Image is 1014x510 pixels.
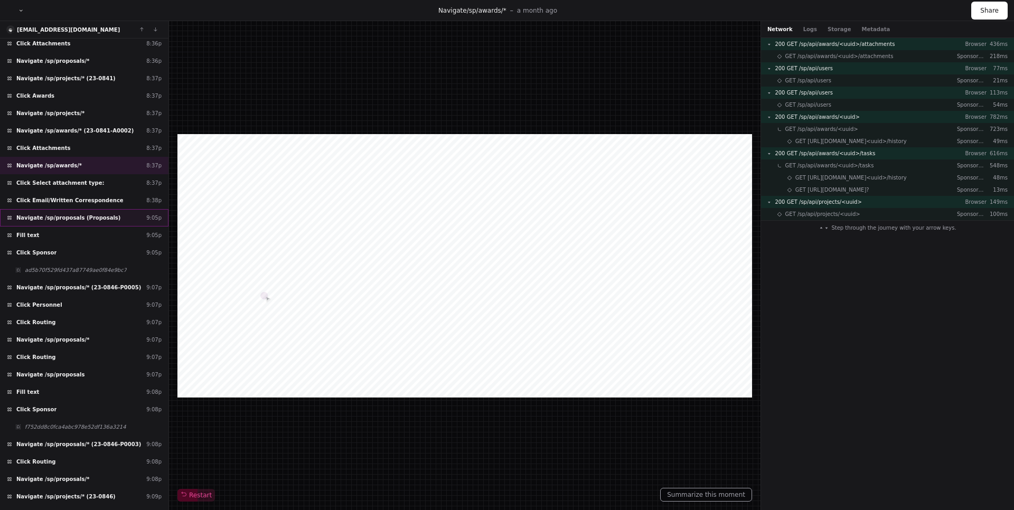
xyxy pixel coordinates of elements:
[16,249,57,257] span: Click Sponsor
[467,7,506,14] span: /sp/awards/*
[795,137,907,145] span: GET [URL][DOMAIN_NAME]<uuid>/history
[957,101,987,109] p: Sponsored Projects
[987,125,1008,133] p: 723ms
[181,491,212,499] span: Restart
[987,113,1008,121] p: 782ms
[775,198,861,206] span: 200 GET /sp/api/projects/<uuid>
[957,125,987,133] p: Sponsored Projects
[146,458,162,466] div: 9:08p
[146,475,162,483] div: 9:08p
[16,92,54,100] span: Click Awards
[16,144,70,152] span: Click Attachments
[785,101,831,109] span: GET /sp/api/users
[785,162,874,169] span: GET /sp/api/awards/<uuid>/tasks
[16,458,55,466] span: Click Routing
[861,25,890,33] button: Metadata
[146,388,162,396] div: 9:08p
[831,224,956,232] span: Step through the journey with your arrow keys.
[146,371,162,379] div: 9:07p
[957,77,987,84] p: Sponsored Projects
[16,284,141,291] span: Navigate /sp/proposals/* (23-0846-P0005)
[146,318,162,326] div: 9:07p
[16,318,55,326] span: Click Routing
[987,186,1008,194] p: 13ms
[16,371,85,379] span: Navigate /sp/proposals
[16,405,57,413] span: Click Sponsor
[957,149,987,157] p: Browser
[957,162,987,169] p: Sponsored Projects
[785,125,858,133] span: GET /sp/api/awards/<uuid>
[146,214,162,222] div: 9:05p
[146,74,162,82] div: 8:37p
[25,266,127,274] span: ad5b70f529fd437a87749ae0f84e9bc7
[795,186,869,194] span: GET [URL][DOMAIN_NAME]?
[957,174,987,182] p: Sponsored Projects
[146,249,162,257] div: 9:05p
[16,475,89,483] span: Navigate /sp/proposals/*
[146,127,162,135] div: 8:37p
[146,493,162,500] div: 9:09p
[146,196,162,204] div: 8:38p
[775,89,833,97] span: 200 GET /sp/api/users
[957,198,987,206] p: Browser
[987,40,1008,48] p: 436ms
[987,174,1008,182] p: 48ms
[7,26,14,33] img: 13.svg
[517,6,557,15] p: a month ago
[16,301,62,309] span: Click Personnel
[785,77,831,84] span: GET /sp/api/users
[785,52,894,60] span: GET /sp/api/awards/<uuid>/attachments
[177,489,215,502] button: Restart
[767,25,793,33] button: Network
[987,52,1008,60] p: 218ms
[16,40,70,48] span: Click Attachments
[987,198,1008,206] p: 149ms
[795,174,907,182] span: GET [URL][DOMAIN_NAME]<uuid>/history
[16,214,120,222] span: Navigate /sp/proposals (Proposals)
[146,144,162,152] div: 8:37p
[25,423,126,431] span: f752dd8c0fca4abc978e52df136a3214
[803,25,817,33] button: Logs
[775,113,859,121] span: 200 GET /sp/api/awards/<uuid>
[146,231,162,239] div: 9:05p
[16,493,116,500] span: Navigate /sp/projects/* (23-0846)
[957,113,987,121] p: Browser
[16,440,141,448] span: Navigate /sp/proposals/* (23-0846-P0003)
[16,231,39,239] span: Fill text
[16,179,105,187] span: Click Select attachment type:
[146,440,162,448] div: 9:08p
[987,137,1008,145] p: 49ms
[16,388,39,396] span: Fill text
[146,284,162,291] div: 9:07p
[957,186,987,194] p: Sponsored Projects
[971,2,1008,20] button: Share
[785,210,860,218] span: GET /sp/api/projects/<uuid>
[16,74,116,82] span: Navigate /sp/projects/* (23-0841)
[987,101,1008,109] p: 54ms
[16,57,89,65] span: Navigate /sp/proposals/*
[987,64,1008,72] p: 77ms
[775,64,833,72] span: 200 GET /sp/api/users
[957,52,987,60] p: Sponsored Projects
[16,109,84,117] span: Navigate /sp/projects/*
[17,27,120,33] a: [EMAIL_ADDRESS][DOMAIN_NAME]
[775,149,875,157] span: 200 GET /sp/api/awards/<uuid>/tasks
[957,64,987,72] p: Browser
[16,127,134,135] span: Navigate /sp/awards/* (23-0841-A0002)
[987,162,1008,169] p: 548ms
[957,40,987,48] p: Browser
[660,488,752,502] button: Summarize this moment
[987,210,1008,218] p: 100ms
[987,149,1008,157] p: 616ms
[957,210,987,218] p: Sponsored Projects
[146,336,162,344] div: 9:07p
[16,196,124,204] span: Click Email/Written Correspondence
[146,57,162,65] div: 8:36p
[957,137,987,145] p: Sponsored Projects
[828,25,851,33] button: Storage
[438,7,467,14] span: Navigate
[957,89,987,97] p: Browser
[16,162,82,169] span: Navigate /sp/awards/*
[146,179,162,187] div: 8:37p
